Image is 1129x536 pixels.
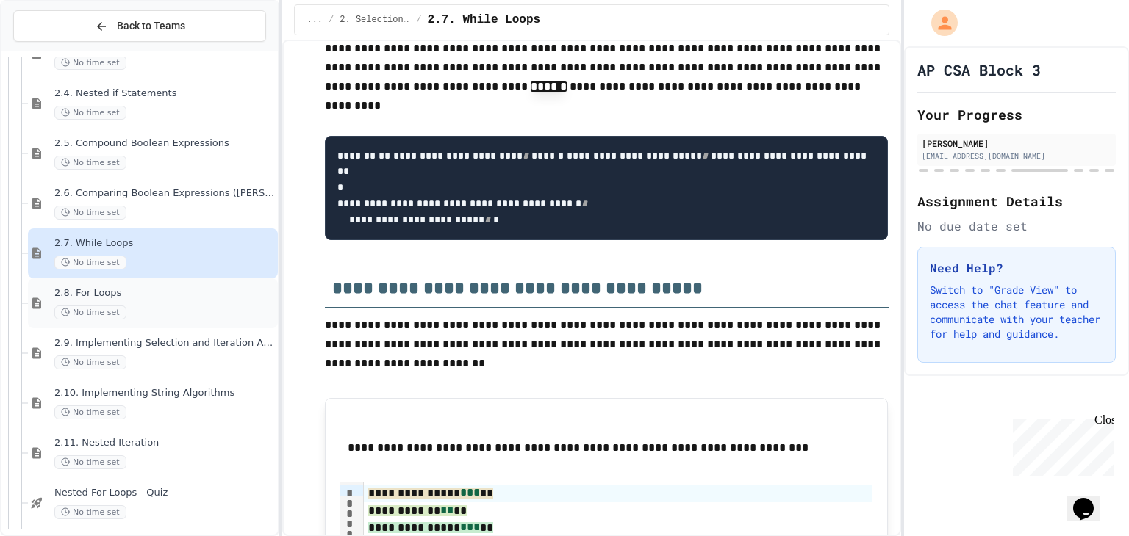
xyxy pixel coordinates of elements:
h1: AP CSA Block 3 [917,59,1041,80]
span: No time set [54,256,126,269]
span: 2.11. Nested Iteration [54,437,275,449]
span: No time set [54,355,126,369]
iframe: chat widget [1067,477,1114,521]
span: 2.7. While Loops [427,11,540,29]
span: / [416,14,421,26]
span: 2.5. Compound Boolean Expressions [54,137,275,150]
h2: Your Progress [917,104,1116,125]
span: 2.7. While Loops [54,237,275,250]
div: My Account [916,6,961,40]
span: 2.10. Implementing String Algorithms [54,387,275,399]
span: 2. Selection and Iteration [340,14,410,26]
span: Back to Teams [117,18,185,34]
span: / [329,14,334,26]
div: [PERSON_NAME] [922,137,1111,150]
div: No due date set [917,217,1116,235]
button: Back to Teams [13,10,266,42]
span: No time set [54,206,126,220]
span: No time set [54,455,126,469]
span: 2.8. For Loops [54,287,275,300]
h2: Assignment Details [917,191,1116,211]
p: Switch to "Grade View" to access the chat feature and communicate with your teacher for help and ... [930,283,1103,341]
span: No time set [54,505,126,519]
div: [EMAIL_ADDRESS][DOMAIN_NAME] [922,151,1111,162]
iframe: chat widget [1007,413,1114,476]
div: Chat with us now!Close [6,6,101,93]
span: Nested For Loops - Quiz [54,487,275,499]
span: ... [307,14,323,26]
span: No time set [54,106,126,120]
span: 2.6. Comparing Boolean Expressions ([PERSON_NAME] Laws) [54,187,275,200]
span: No time set [54,405,126,419]
h3: Need Help? [930,259,1103,277]
span: No time set [54,156,126,170]
span: No time set [54,305,126,319]
span: 2.9. Implementing Selection and Iteration Algorithms [54,337,275,350]
span: 2.4. Nested if Statements [54,87,275,100]
span: No time set [54,56,126,70]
